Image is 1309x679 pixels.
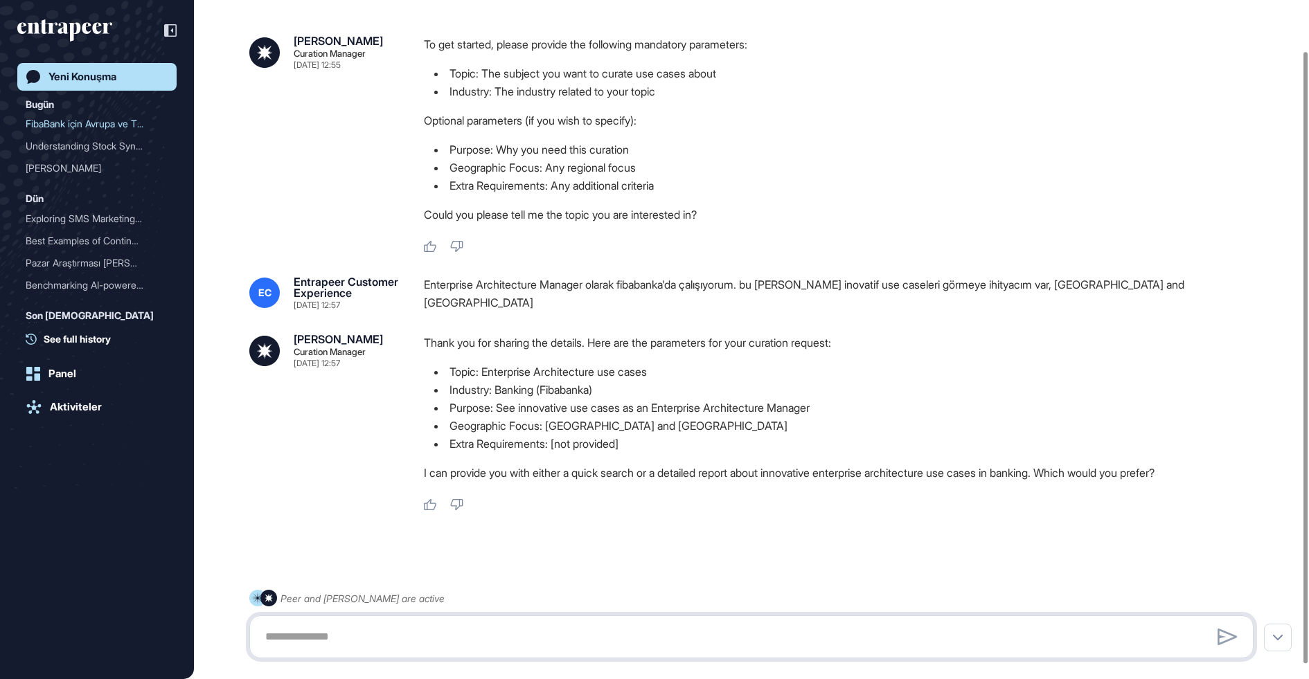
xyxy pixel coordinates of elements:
div: Benchmarking AI-powered HR Automation Platforms Against KAI at Koçsistem [26,274,168,296]
div: FibaBank için Avrupa ve T... [26,113,157,135]
li: Industry: The industry related to your topic [424,82,1265,100]
div: [DATE] 12:57 [294,301,340,309]
li: Purpose: See innovative use cases as an Enterprise Architecture Manager [424,399,1265,417]
div: Best Examples of Continuo... [26,230,157,252]
div: Best Examples of Continuous Innovation in Airline and Air Travel Industries [26,230,168,252]
li: Topic: Enterprise Architecture use cases [424,363,1265,381]
li: Geographic Focus: [GEOGRAPHIC_DATA] and [GEOGRAPHIC_DATA] [424,417,1265,435]
li: Extra Requirements: Any additional criteria [424,176,1265,194]
p: Optional parameters (if you wish to specify): [424,111,1265,129]
div: Exploring SMS Marketing S... [26,208,157,230]
div: Panel [48,368,76,380]
a: Aktiviteler [17,393,177,421]
div: entrapeer-logo [17,19,112,42]
li: Extra Requirements: [not provided] [424,435,1265,453]
p: To get started, please provide the following mandatory parameters: [424,35,1265,53]
div: [PERSON_NAME] [26,157,157,179]
div: [PERSON_NAME] [294,35,383,46]
span: EC [258,287,271,298]
li: Industry: Banking (Fibabanka) [424,381,1265,399]
div: Dün [26,190,44,207]
a: See full history [26,332,177,346]
div: [DATE] 12:57 [294,359,340,368]
div: Curie [26,157,168,179]
div: Benchmarking AI-powered H... [26,274,157,296]
div: Pazar Araştırması [PERSON_NAME] [26,252,157,274]
div: Entrapeer Customer Experience [294,276,402,298]
div: Understanding Stock Synchronization and Order Management in Multi-Market E-commerce Platforms lik... [26,135,168,157]
div: Bugün [26,96,54,113]
div: Peer and [PERSON_NAME] are active [280,590,445,607]
div: Enterprise Architecture Manager olarak fibabanka'da çalışıyorum. bu [PERSON_NAME] inovatif use ca... [424,276,1265,311]
p: I can provide you with either a quick search or a detailed report about innovative enterprise arc... [424,464,1265,482]
div: Pazar Araştırması Talebi [26,252,168,274]
div: Yeni Konuşma [48,71,116,83]
div: Understanding Stock Synch... [26,135,157,157]
div: Aktiviteler [50,401,102,413]
a: Panel [17,360,177,388]
div: [DATE] 12:55 [294,61,341,69]
p: Thank you for sharing the details. Here are the parameters for your curation request: [424,334,1265,352]
p: Could you please tell me the topic you are interested in? [424,206,1265,224]
div: Curation Manager [294,347,366,356]
li: Geographic Focus: Any regional focus [424,159,1265,176]
a: Yeni Konuşma [17,63,177,91]
div: FibaBank için Avrupa ve Türkiye'deki İnovatif Kurumsal Mimari Kullanım Senaryoları [26,113,168,135]
li: Purpose: Why you need this curation [424,141,1265,159]
span: See full history [44,332,111,346]
div: Exploring SMS Marketing Startups in Turkey [26,208,168,230]
div: Curation Manager [294,49,366,58]
li: Topic: The subject you want to curate use cases about [424,64,1265,82]
div: Son [DEMOGRAPHIC_DATA] Gün [26,307,168,336]
div: [PERSON_NAME] [294,334,383,345]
